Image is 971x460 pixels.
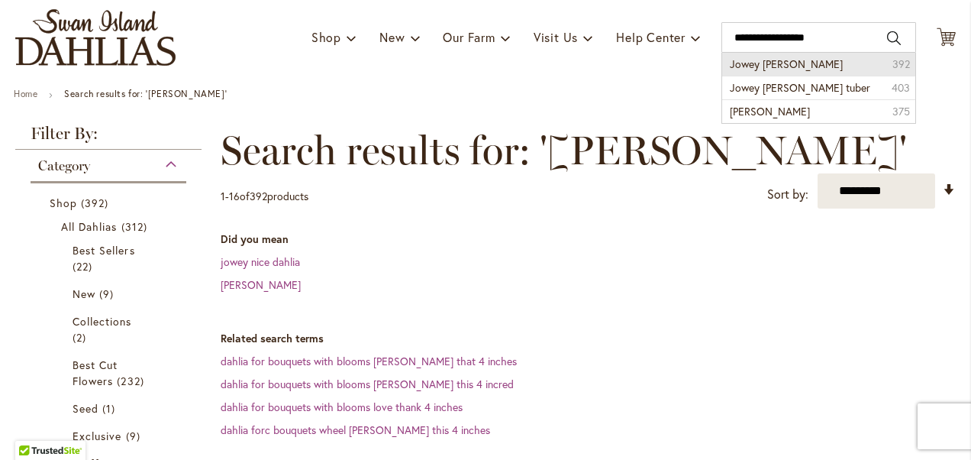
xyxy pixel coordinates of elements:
[767,180,808,209] label: Sort by:
[64,88,227,99] strong: Search results for: '[PERSON_NAME]'
[73,242,148,274] a: Best Sellers
[730,57,843,71] span: Jowey [PERSON_NAME]
[730,104,810,118] span: [PERSON_NAME]
[73,314,132,329] span: Collections
[892,104,910,119] span: 375
[250,189,267,203] span: 392
[887,26,901,50] button: Search
[11,406,54,449] iframe: Launch Accessibility Center
[221,423,490,437] a: dahlia forc bouquets wheel [PERSON_NAME] this 4 inches
[73,429,121,443] span: Exclusive
[73,287,95,301] span: New
[221,128,907,173] span: Search results for: '[PERSON_NAME]'
[221,277,301,292] a: [PERSON_NAME]
[38,157,90,174] span: Category
[221,184,308,209] p: - of products
[73,329,90,345] span: 2
[221,400,463,414] a: dahlia for bouquets with blooms love thank 4 inches
[221,331,956,346] dt: Related search terms
[117,373,147,389] span: 232
[229,189,240,203] span: 16
[61,219,160,235] a: All Dahlias
[15,125,202,150] strong: Filter By:
[73,258,96,274] span: 22
[730,80,870,95] span: Jowey [PERSON_NAME] tuber
[221,377,514,391] a: dahlia for bouquets with blooms [PERSON_NAME] this 4 incred
[311,29,341,45] span: Shop
[121,219,151,235] span: 312
[534,29,578,45] span: Visit Us
[221,189,225,203] span: 1
[81,195,112,211] span: 392
[221,232,956,247] dt: Did you mean
[102,400,119,416] span: 1
[73,400,148,416] a: Seed
[50,195,171,211] a: Shop
[73,243,135,258] span: Best Sellers
[73,401,98,416] span: Seed
[379,29,405,45] span: New
[221,354,517,368] a: dahlia for bouquets with blooms [PERSON_NAME] that 4 inches
[99,286,118,302] span: 9
[15,9,176,66] a: store logo
[61,219,118,234] span: All Dahlias
[126,428,144,444] span: 9
[73,357,148,389] a: Best Cut Flowers
[616,29,686,45] span: Help Center
[221,254,300,269] a: jowey nice dahlia
[73,313,148,345] a: Collections
[73,428,148,444] a: Exclusive
[443,29,495,45] span: Our Farm
[892,80,910,96] span: 403
[14,88,37,99] a: Home
[50,196,77,210] span: Shop
[892,57,910,72] span: 392
[73,286,148,302] a: New
[73,358,118,388] span: Best Cut Flowers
